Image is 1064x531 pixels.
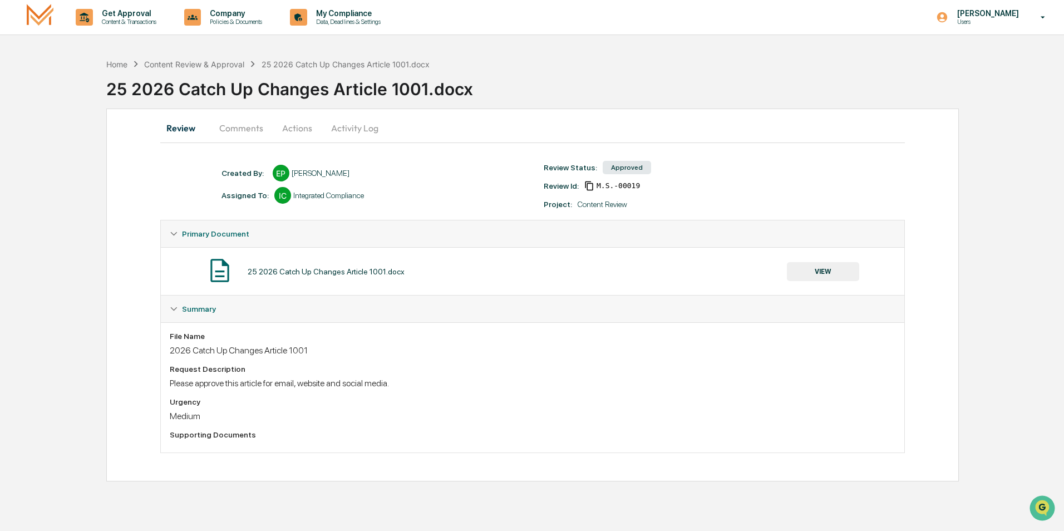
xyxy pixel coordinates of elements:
div: Primary Document [161,220,904,247]
button: Start new chat [189,88,203,102]
div: Approved [603,161,651,174]
span: Preclearance [22,140,72,151]
p: Users [948,18,1024,26]
div: 25 2026 Catch Up Changes Article 1001.docx [106,70,1064,99]
div: secondary tabs example [160,115,905,141]
div: 2026 Catch Up Changes Article 1001 [170,345,895,356]
span: Pylon [111,189,135,197]
p: My Compliance [307,9,386,18]
div: 🖐️ [11,141,20,150]
a: Powered byPylon [78,188,135,197]
div: Review Status: [544,163,597,172]
img: Document Icon [206,257,234,284]
p: How can we help? [11,23,203,41]
div: [PERSON_NAME] [292,169,349,178]
span: Summary [182,304,216,313]
button: Activity Log [322,115,387,141]
div: EP [273,165,289,181]
div: Home [106,60,127,69]
div: Medium [170,411,895,421]
div: Created By: ‎ ‎ [221,169,267,178]
p: Company [201,9,268,18]
div: Summary [161,322,904,453]
div: 25 2026 Catch Up Changes Article 1001.docx [248,267,405,276]
div: 25 2026 Catch Up Changes Article 1001.docx [262,60,430,69]
span: Attestations [92,140,138,151]
p: Data, Deadlines & Settings [307,18,386,26]
span: Data Lookup [22,161,70,173]
span: Primary Document [182,229,249,238]
iframe: Open customer support [1028,494,1058,524]
div: Content Review & Approval [144,60,244,69]
div: 🗄️ [81,141,90,150]
div: Request Description [170,365,895,373]
div: File Name [170,332,895,341]
div: Review Id: [544,181,579,190]
div: Assigned To: [221,191,269,200]
p: Get Approval [93,9,162,18]
a: 🔎Data Lookup [7,157,75,177]
div: IC [274,187,291,204]
div: Project: [544,200,572,209]
div: Content Review [578,200,627,209]
a: 🖐️Preclearance [7,136,76,156]
div: 🔎 [11,163,20,171]
div: Primary Document [161,247,904,295]
p: Content & Transactions [93,18,162,26]
div: Summary [161,296,904,322]
button: VIEW [787,262,859,281]
a: 🗄️Attestations [76,136,142,156]
img: 1746055101610-c473b297-6a78-478c-a979-82029cc54cd1 [11,85,31,105]
div: Start new chat [38,85,183,96]
button: Comments [210,115,272,141]
p: [PERSON_NAME] [948,9,1024,18]
div: Urgency [170,397,895,406]
p: Policies & Documents [201,18,268,26]
div: We're available if you need us! [38,96,141,105]
div: Integrated Compliance [293,191,364,200]
button: Review [160,115,210,141]
div: Please approve this article for email, website and social media. [170,378,895,389]
span: 95030214-dc66-4542-8e84-8329e09bc65b [597,181,640,190]
img: logo [27,4,53,30]
button: Actions [272,115,322,141]
div: Supporting Documents [170,430,895,439]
